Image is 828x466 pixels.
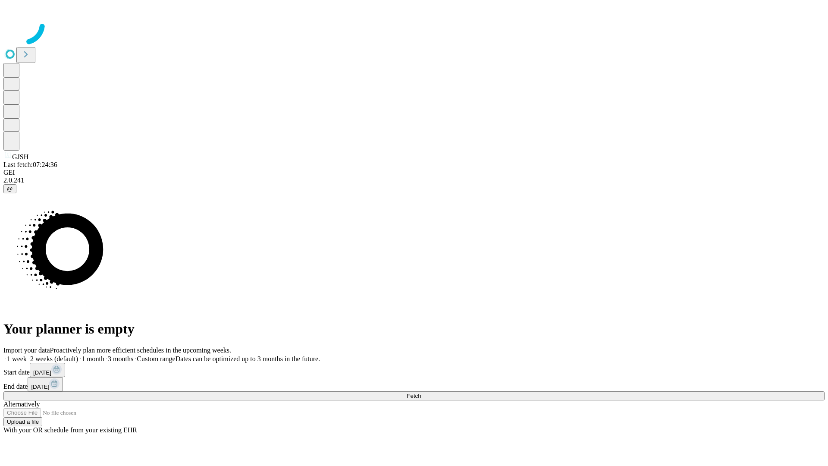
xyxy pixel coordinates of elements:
[108,355,133,362] span: 3 months
[7,355,27,362] span: 1 week
[176,355,320,362] span: Dates can be optimized up to 3 months in the future.
[31,384,49,390] span: [DATE]
[30,363,65,377] button: [DATE]
[28,377,63,391] button: [DATE]
[7,186,13,192] span: @
[3,161,57,168] span: Last fetch: 07:24:36
[3,346,50,354] span: Import your data
[3,321,825,337] h1: Your planner is empty
[3,426,137,434] span: With your OR schedule from your existing EHR
[50,346,231,354] span: Proactively plan more efficient schedules in the upcoming weeks.
[3,363,825,377] div: Start date
[33,369,51,376] span: [DATE]
[3,400,40,408] span: Alternatively
[407,393,421,399] span: Fetch
[3,169,825,176] div: GEI
[3,391,825,400] button: Fetch
[137,355,175,362] span: Custom range
[3,377,825,391] div: End date
[3,417,42,426] button: Upload a file
[12,153,28,161] span: GJSH
[3,176,825,184] div: 2.0.241
[82,355,104,362] span: 1 month
[3,184,16,193] button: @
[30,355,78,362] span: 2 weeks (default)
